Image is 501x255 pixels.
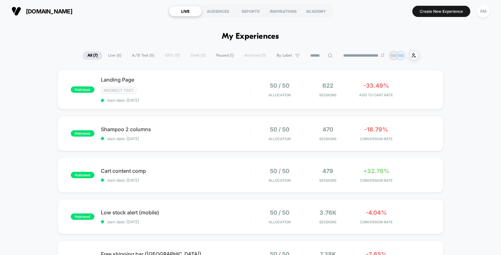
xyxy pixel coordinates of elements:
[363,168,389,174] span: +32.78%
[412,6,470,17] button: Create New Experience
[322,82,333,89] span: 622
[319,209,336,216] span: 3.76k
[269,178,291,183] span: Allocation
[305,178,351,183] span: Sessions
[101,136,250,141] span: start date: [DATE]
[322,126,333,133] span: 470
[398,53,404,58] p: RM
[101,98,250,103] span: start date: [DATE]
[364,126,388,133] span: -18.79%
[127,51,159,60] span: A/B Test ( 6 )
[101,87,136,94] span: Redirect Test
[71,213,94,220] span: published
[101,168,250,174] span: Cart content comp
[103,51,126,60] span: Live ( 6 )
[101,126,250,132] span: Shampoo 2 columns
[101,209,250,216] span: Low stock alert (mobile)
[270,209,289,216] span: 50 / 50
[269,220,291,224] span: Allocation
[305,93,351,97] span: Sessions
[477,5,489,18] div: RM
[366,209,387,216] span: -4.04%
[270,168,289,174] span: 50 / 50
[475,5,491,18] button: RM
[101,219,250,224] span: start date: [DATE]
[211,51,238,60] span: Paused ( 1 )
[101,178,250,183] span: start date: [DATE]
[269,137,291,141] span: Allocation
[222,32,279,41] h1: My Experiences
[270,82,289,89] span: 50 / 50
[305,137,351,141] span: Sessions
[71,86,94,93] span: published
[71,172,94,178] span: published
[277,53,292,58] span: By Label
[10,6,74,16] button: [DOMAIN_NAME]
[202,6,234,16] div: AUDIENCES
[83,51,102,60] span: All ( 7 )
[101,76,250,83] span: Landing Page
[354,93,399,97] span: ADD TO CART RATE
[234,6,267,16] div: REPORTS
[267,6,300,16] div: INSPIRATIONS
[26,8,72,15] span: [DOMAIN_NAME]
[354,178,399,183] span: CONVERSION RATE
[12,6,21,16] img: Visually logo
[354,220,399,224] span: CONVERSION RATE
[381,53,384,57] img: end
[322,168,333,174] span: 479
[391,53,397,58] p: RM
[269,93,291,97] span: Allocation
[169,6,202,16] div: LIVE
[71,130,94,137] span: published
[270,126,289,133] span: 50 / 50
[300,6,332,16] div: ACADEMY
[363,82,389,89] span: -33.49%
[305,220,351,224] span: Sessions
